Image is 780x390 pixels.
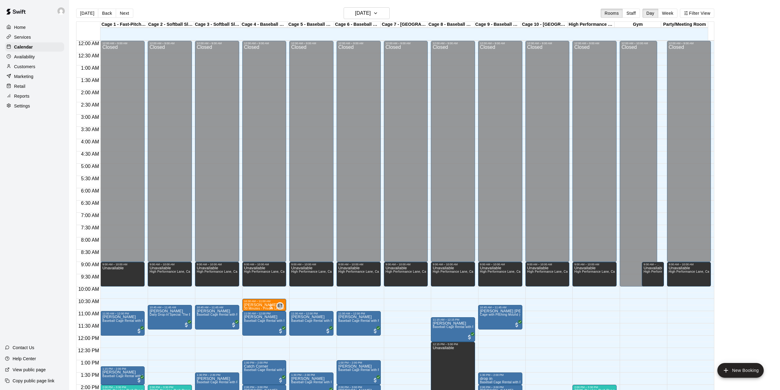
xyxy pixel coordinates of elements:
[337,262,381,287] div: 9:00 AM – 10:00 AM: Unavailable
[150,263,190,266] div: 9:00 AM – 10:00 AM
[601,9,623,18] button: Rooms
[669,45,709,264] div: Closed
[5,52,64,61] a: Availability
[150,45,190,264] div: Closed
[669,263,709,266] div: 9:00 AM – 10:00 AM
[79,385,101,390] span: 2:00 PM
[80,225,101,230] span: 7:30 AM
[574,45,615,264] div: Closed
[5,42,64,52] div: Calendar
[197,313,294,316] span: Baseball Cage Rental with Pitching Machine (4 People Maximum!)
[384,41,428,262] div: 12:00 AM – 9:00 AM: Closed
[13,378,54,384] p: Copy public page link
[5,92,64,101] a: Reports
[197,45,237,264] div: Closed
[433,45,473,264] div: Closed
[386,45,426,264] div: Closed
[116,9,133,18] button: Next
[386,42,426,45] div: 12:00 AM – 9:00 AM
[244,45,285,264] div: Closed
[622,45,655,289] div: Closed
[80,151,101,157] span: 4:30 AM
[80,274,101,279] span: 9:30 AM
[669,42,709,45] div: 12:00 AM – 9:00 AM
[338,42,379,45] div: 12:00 AM – 9:00 AM
[5,72,64,81] div: Marketing
[289,41,333,262] div: 12:00 AM – 9:00 AM: Closed
[244,386,285,389] div: 2:00 PM – 3:00 PM
[337,311,381,336] div: 11:00 AM – 12:00 PM: Chris Luca
[244,42,285,45] div: 12:00 AM – 9:00 AM
[242,299,287,311] div: 10:30 AM – 11:00 AM: 30 Minutes - Private Lesson (1-on-1)
[242,41,287,262] div: 12:00 AM – 9:00 AM: Closed
[338,45,379,264] div: Closed
[80,139,101,144] span: 4:00 AM
[244,307,298,310] span: 30 Minutes - Private Lesson (1-on-1)
[80,90,101,95] span: 2:00 AM
[195,305,239,330] div: 10:45 AM – 11:45 AM: Shawn Rotstein
[14,64,35,70] p: Customers
[614,22,661,28] div: Gym
[480,313,550,316] span: Cage with Pitching Mound (4 People Maximum!)
[194,22,241,28] div: Cage 3 - Softball Slo-pitch Iron [PERSON_NAME] & Baseball Pitching Machine
[14,73,33,80] p: Marketing
[136,328,142,334] span: All customers have paid
[717,363,764,378] button: add
[466,334,473,340] span: All customers have paid
[527,42,568,45] div: 12:00 AM – 9:00 AM
[80,78,101,83] span: 1:30 AM
[279,302,284,310] span: Evan Tondera
[622,9,640,18] button: Staff
[433,325,529,329] span: Baseball Cage Rental with Pitching Machine (4 People Maximum!)
[642,262,664,287] div: 9:00 AM – 10:00 AM: Unavailable
[80,250,101,255] span: 8:30 AM
[150,386,190,389] div: 2:00 PM – 3:30 PM
[241,22,287,28] div: Cage 4 - Baseball Pitching Machine
[431,41,475,262] div: 12:00 AM – 9:00 AM: Closed
[5,101,64,111] a: Settings
[574,386,615,389] div: 2:00 PM – 3:30 PM
[183,322,189,328] span: All customers have paid
[480,373,521,376] div: 1:30 PM – 2:00 PM
[242,262,287,287] div: 9:00 AM – 10:00 AM: Unavailable
[525,262,570,287] div: 9:00 AM – 10:00 AM: Unavailable
[5,23,64,32] div: Home
[337,41,381,262] div: 12:00 AM – 9:00 AM: Closed
[433,343,473,346] div: 12:15 PM – 5:00 PM
[527,263,568,266] div: 9:00 AM – 10:00 AM
[76,348,100,353] span: 12:30 PM
[5,62,64,71] a: Customers
[76,336,100,341] span: 12:00 PM
[244,300,285,303] div: 10:30 AM – 11:00 AM
[431,262,475,287] div: 9:00 AM – 10:00 AM: Unavailable
[325,328,331,334] span: All customers have paid
[433,42,473,45] div: 12:00 AM – 9:00 AM
[5,82,64,91] div: Retail
[244,368,341,372] span: Baseball Cage Rental with Pitching Machine (4 People Maximum!)
[338,312,379,315] div: 11:00 AM – 12:00 PM
[195,262,239,287] div: 9:00 AM – 10:00 AM: Unavailable
[381,22,427,28] div: Cage 7 - [GEOGRAPHIC_DATA]
[291,319,388,322] span: Baseball Cage Rental with Pitching Machine (4 People Maximum!)
[480,306,521,309] div: 10:45 AM – 11:45 AM
[13,345,34,351] p: Contact Us
[338,386,379,389] div: 2:00 PM – 3:00 PM
[514,322,520,328] span: All customers have paid
[244,312,285,315] div: 11:00 AM – 12:00 PM
[667,262,711,287] div: 9:00 AM – 10:00 AM: Unavailable
[5,33,64,42] div: Services
[197,306,237,309] div: 10:45 AM – 11:45 AM
[644,263,662,266] div: 9:00 AM – 10:00 AM
[480,380,577,384] span: Baseball Cage Rental with Pitching Machine (4 People Maximum!)
[244,319,341,322] span: Baseball Cage Rental with Pitching Machine (4 People Maximum!)
[76,9,98,18] button: [DATE]
[80,115,101,120] span: 3:00 AM
[572,262,617,287] div: 9:00 AM – 10:00 AM: Unavailable
[102,263,143,266] div: 9:00 AM – 10:00 AM
[100,22,147,28] div: Cage 1 - Fast-Pitch Machine and Automatic Baseball Hack Attack Pitching Machine
[100,262,145,287] div: 9:00 AM – 10:00 AM: Unavailable
[622,42,655,45] div: 12:00 AM – 10:00 AM
[13,367,46,373] p: View public page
